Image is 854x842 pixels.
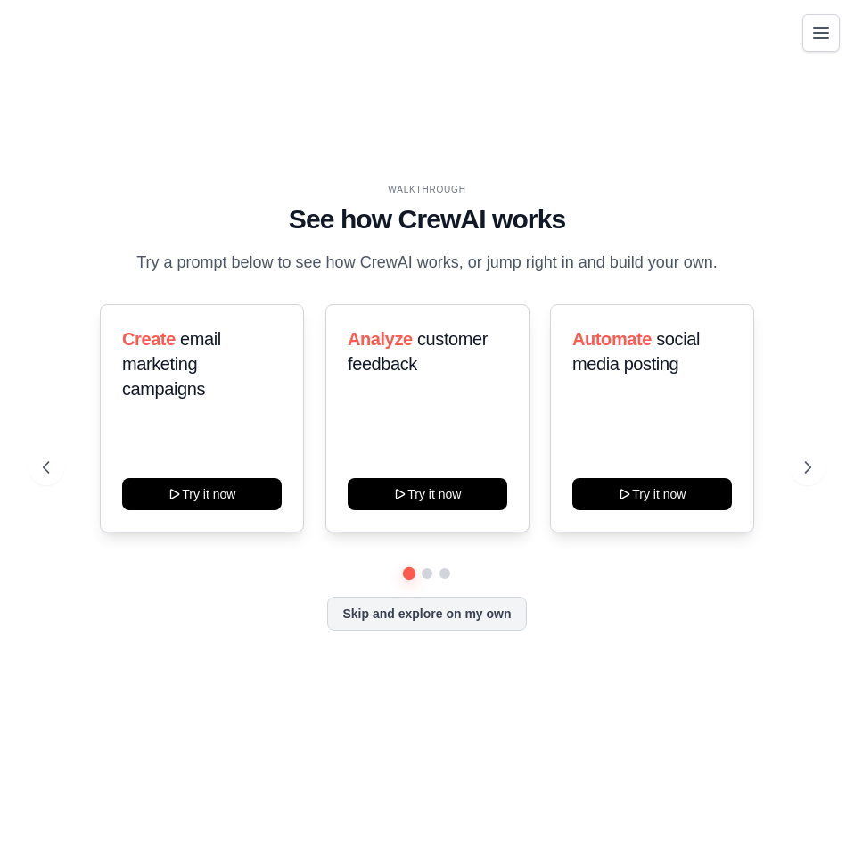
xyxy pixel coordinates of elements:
p: Try a prompt below to see how CrewAI works, or jump right in and build your own. [127,250,727,276]
span: customer feedback [348,329,488,374]
span: Create [122,329,176,349]
span: Automate [572,329,652,349]
div: WALKTHROUGH [43,183,811,196]
button: Skip and explore on my own [327,597,526,631]
button: Try it now [572,478,732,510]
button: Try it now [122,478,282,510]
button: Toggle navigation [802,14,840,52]
button: Try it now [348,478,507,510]
span: email marketing campaigns [122,329,221,399]
span: Analyze [348,329,413,349]
h1: See how CrewAI works [43,203,811,235]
